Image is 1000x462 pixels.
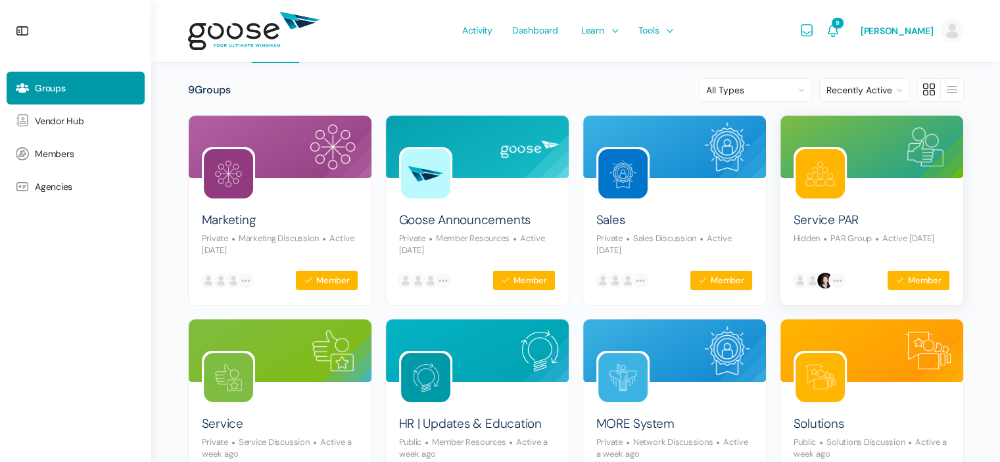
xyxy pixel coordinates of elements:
[832,18,843,28] span: 9
[421,436,506,448] span: Member Resources
[35,116,84,127] span: Vendor Hub
[623,436,713,448] span: Network Discussions
[872,233,934,244] p: Active [DATE]
[188,83,195,97] span: 9
[188,34,964,65] nav: Directory menu
[887,270,949,290] button: Member
[596,436,749,459] p: Active a week ago
[204,149,253,198] img: Group logo of Marketing
[690,270,752,290] button: Member
[204,353,253,402] img: Group logo of Service
[596,436,623,448] span: Private
[35,149,74,160] span: Members
[7,137,145,170] a: Members
[202,415,243,433] a: Service
[780,116,963,178] img: Group cover image
[199,271,218,290] img: Sayla Patterson
[794,436,947,459] p: Active a week ago
[399,436,548,459] p: Active a week ago
[189,116,371,178] img: Group cover image
[202,233,228,244] span: Private
[399,436,422,448] span: Public
[202,436,228,448] span: Private
[583,116,766,178] img: Group cover image
[228,436,310,448] span: Service Discussion
[596,233,732,256] p: Active [DATE]
[606,271,625,290] img: Amanda Alvarez
[594,271,612,290] img: Sayla Patterson
[7,104,145,137] a: Vendor Hub
[7,72,145,104] a: Groups
[401,353,450,402] img: Group logo of HR | Updates & Education
[596,233,623,244] span: Private
[816,271,834,290] img: Vanessa Davis
[396,271,415,290] img: Sayla Patterson
[188,83,231,97] div: Groups
[791,271,809,290] img: Sayla Patterson
[399,212,531,229] a: Goose Announcements
[794,233,821,244] span: Hidden
[794,436,817,448] span: Public
[7,170,145,203] a: Agencies
[386,319,569,382] img: Group cover image
[780,319,963,382] img: Group cover image
[796,149,845,198] img: Group logo of Service PAR
[212,271,230,290] img: Amanda Alvarez
[425,233,510,244] span: Member Resources
[934,399,1000,462] iframe: Chat Widget
[596,212,625,229] a: Sales
[794,415,844,433] a: Solutions
[228,233,319,244] span: Marketing Discussion
[421,271,440,290] img: Alexandra Griffin
[409,271,427,290] img: Amanda Alvarez
[598,353,648,402] img: Group logo of MORE System
[35,83,66,94] span: Groups
[598,149,648,198] img: Group logo of Sales
[202,233,355,256] p: Active [DATE]
[623,233,696,244] span: Sales Discussion
[399,233,425,244] span: Private
[820,233,872,244] span: PAR Group
[861,25,934,37] span: [PERSON_NAME]
[295,270,358,290] button: Member
[492,270,555,290] button: Member
[796,353,845,402] img: Group logo of Solutions
[399,233,546,256] p: Active [DATE]
[399,415,542,433] a: HR | Updates & Education
[583,319,766,382] img: Group cover image
[35,181,72,193] span: Agencies
[596,415,675,433] a: MORE System
[401,149,450,198] img: Group logo of Goose Announcements
[224,271,243,290] img: Alexandra Griffin
[202,436,352,459] p: Active a week ago
[189,319,371,382] img: Group cover image
[202,212,256,229] a: Marketing
[816,436,905,448] span: Solutions Discussion
[803,271,822,290] img: Jane Sye
[794,212,859,229] a: Service PAR
[386,116,569,178] img: Group cover image
[619,271,637,290] img: Alexandra Griffin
